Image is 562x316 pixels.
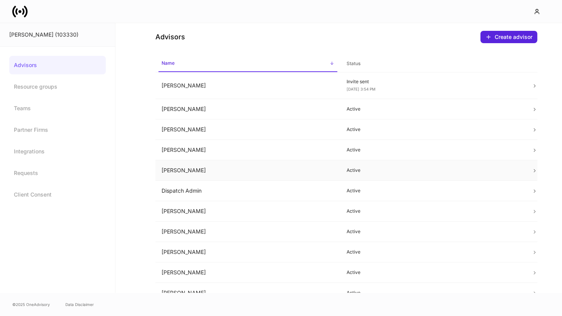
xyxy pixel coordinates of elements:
td: [PERSON_NAME] [155,99,340,119]
span: [DATE] 3:54 PM [347,87,375,91]
a: Partner Firms [9,121,106,139]
h6: Name [162,59,175,67]
div: [PERSON_NAME] (103330) [9,31,106,39]
p: Active [347,147,519,153]
td: [PERSON_NAME] [155,242,340,262]
h4: Advisors [155,32,185,42]
a: Data Disclaimer [65,301,94,308]
p: Active [347,269,519,276]
div: Create advisor [495,33,532,41]
a: Resource groups [9,77,106,96]
p: Active [347,229,519,235]
p: Invite sent [347,79,519,85]
p: Active [347,290,519,296]
p: Active [347,188,519,194]
td: [PERSON_NAME] [155,262,340,283]
p: Active [347,167,519,173]
td: [PERSON_NAME] [155,283,340,303]
td: [PERSON_NAME] [155,140,340,160]
button: Create advisor [480,31,537,43]
p: Active [347,249,519,255]
span: Name [158,55,337,72]
td: [PERSON_NAME] [155,119,340,140]
p: Active [347,208,519,214]
a: Teams [9,99,106,118]
p: Active [347,126,519,133]
td: [PERSON_NAME] [155,222,340,242]
a: Client Consent [9,185,106,204]
td: [PERSON_NAME] [155,201,340,222]
span: Status [344,56,522,72]
h6: Status [347,60,360,67]
td: Dispatch Admin [155,181,340,201]
a: Requests [9,164,106,182]
a: Integrations [9,142,106,161]
a: Advisors [9,56,106,74]
td: [PERSON_NAME] [155,160,340,181]
p: Active [347,106,519,112]
span: © 2025 OneAdvisory [12,301,50,308]
td: [PERSON_NAME] [155,72,340,99]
